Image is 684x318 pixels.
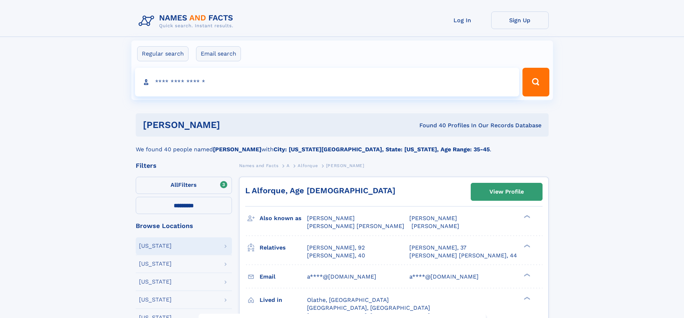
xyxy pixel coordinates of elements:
a: Log In [434,11,491,29]
span: [PERSON_NAME] [PERSON_NAME] [307,223,404,229]
a: Names and Facts [239,161,279,170]
span: [PERSON_NAME] [409,215,457,222]
div: ❯ [522,296,531,300]
span: Olathe, [GEOGRAPHIC_DATA] [307,296,389,303]
a: L Alforque, Age [DEMOGRAPHIC_DATA] [245,186,395,195]
div: [US_STATE] [139,261,172,267]
span: [PERSON_NAME] [307,215,355,222]
a: A [287,161,290,170]
div: Filters [136,162,232,169]
h3: Relatives [260,242,307,254]
h1: [PERSON_NAME] [143,120,320,129]
a: [PERSON_NAME], 37 [409,244,466,252]
label: Regular search [137,46,189,61]
b: [PERSON_NAME] [213,146,261,153]
div: [US_STATE] [139,279,172,285]
label: Filters [136,177,232,194]
h3: Lived in [260,294,307,306]
div: ❯ [522,214,531,219]
a: [PERSON_NAME] [PERSON_NAME], 44 [409,252,517,260]
h3: Also known as [260,212,307,224]
button: Search Button [522,68,549,96]
span: [PERSON_NAME] [411,223,459,229]
div: ❯ [522,272,531,277]
div: ❯ [522,243,531,248]
label: Email search [196,46,241,61]
a: [PERSON_NAME], 40 [307,252,365,260]
div: View Profile [489,184,524,200]
div: [US_STATE] [139,243,172,249]
div: We found 40 people named with . [136,137,549,154]
span: [PERSON_NAME] [326,163,364,168]
input: search input [135,68,520,96]
h3: Email [260,271,307,283]
span: Alforque [298,163,318,168]
div: [US_STATE] [139,297,172,303]
a: Sign Up [491,11,549,29]
a: Alforque [298,161,318,170]
div: Found 40 Profiles In Our Records Database [320,122,541,129]
span: All [171,181,178,188]
a: View Profile [471,183,542,200]
a: [PERSON_NAME], 92 [307,244,365,252]
div: Browse Locations [136,223,232,229]
span: A [287,163,290,168]
b: City: [US_STATE][GEOGRAPHIC_DATA], State: [US_STATE], Age Range: 35-45 [274,146,490,153]
span: [GEOGRAPHIC_DATA], [GEOGRAPHIC_DATA] [307,304,430,311]
img: Logo Names and Facts [136,11,239,31]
